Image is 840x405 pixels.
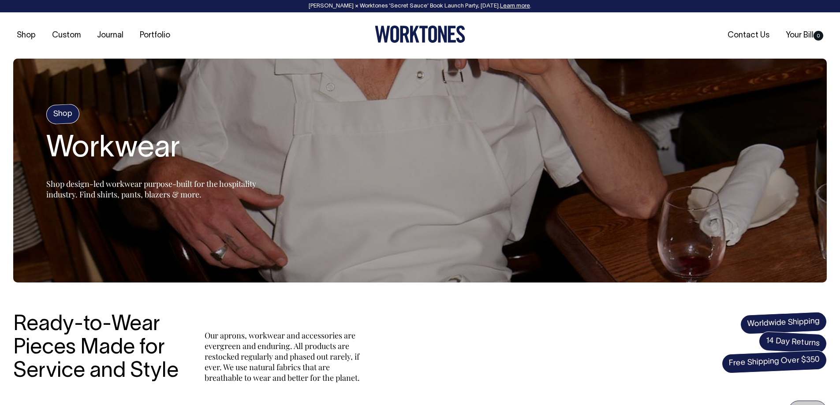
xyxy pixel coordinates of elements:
span: Worldwide Shipping [740,312,827,334]
div: [PERSON_NAME] × Worktones ‘Secret Sauce’ Book Launch Party, [DATE]. . [9,3,831,9]
h1: Workwear [46,133,267,166]
p: Our aprons, workwear and accessories are evergreen and enduring. All products are restocked regul... [205,330,363,383]
a: Portfolio [136,28,174,43]
a: Custom [49,28,84,43]
span: Free Shipping Over $350 [721,350,827,374]
a: Journal [93,28,127,43]
a: Contact Us [724,28,773,43]
span: 0 [814,31,823,41]
a: Shop [13,28,39,43]
h3: Ready-to-Wear Pieces Made for Service and Style [13,313,185,383]
h4: Shop [46,104,80,124]
a: Your Bill0 [782,28,827,43]
span: 14 Day Returns [758,331,827,354]
span: Shop design-led workwear purpose-built for the hospitality industry. Find shirts, pants, blazers ... [46,178,256,200]
a: Learn more [500,4,530,9]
